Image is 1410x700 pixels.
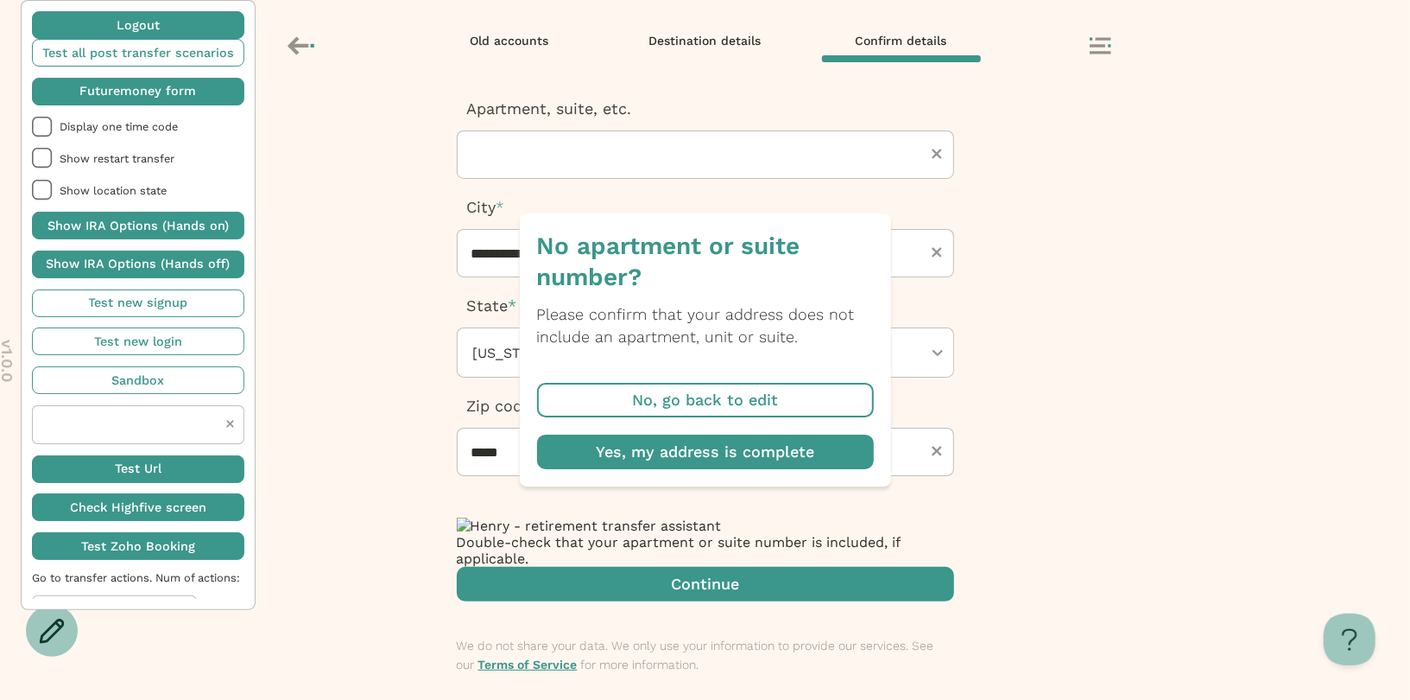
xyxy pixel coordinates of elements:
button: Check Highfive screen [32,493,244,521]
li: Show restart transfer [32,148,244,169]
span: Confirm details [856,33,947,48]
button: Test Zoho Booking [32,532,244,560]
span: Display one time code [60,120,244,133]
button: Logout [32,11,244,39]
span: Go to transfer actions. Num of actions: [32,571,244,584]
button: Sandbox [32,366,244,394]
button: Test new signup [32,290,244,317]
button: Test Url [32,455,244,483]
span: Double-check that your apartment or suite number is included, if applicable. [457,534,901,567]
p: We do not share your data. We only use your information to provide our services. See our for more... [457,636,954,674]
button: Show IRA Options (Hands off) [32,251,244,278]
h4: No apartment or suite number? [537,231,874,293]
iframe: Help Scout Beacon - Open [1324,614,1375,665]
button: Show IRA Options (Hands on) [32,212,244,239]
button: Test new login [32,328,244,355]
p: Zip code [457,395,954,417]
li: Show location state [32,180,244,200]
span: Old accounts [470,33,548,48]
a: Terms of Service [478,658,578,671]
p: Apartment, suite, etc. [457,98,954,120]
p: Please confirm that your address does not include an apartment, unit or suite. [537,303,874,348]
button: Continue [457,567,954,601]
button: Yes, my address is complete [537,435,874,469]
button: Test all post transfer scenarios [32,39,244,67]
li: Display one time code [32,117,244,137]
p: City [457,196,954,219]
span: Show location state [60,184,244,197]
span: Destination details [649,33,762,48]
button: No, go back to edit [537,383,874,417]
span: State [467,296,509,315]
img: Henry - retirement transfer assistant [457,518,722,534]
span: Show restart transfer [60,152,244,165]
button: Futuremoney form [32,78,244,105]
